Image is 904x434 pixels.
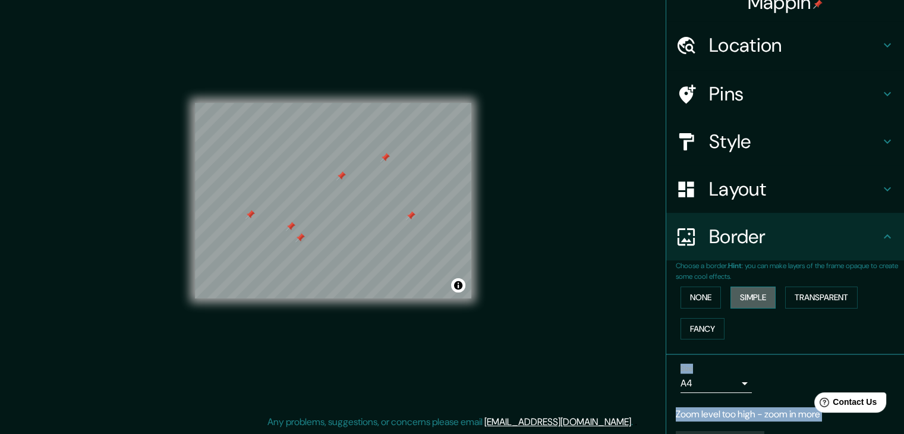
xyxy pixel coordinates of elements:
[666,165,904,213] div: Layout
[798,388,891,421] iframe: Help widget launcher
[681,374,752,393] div: A4
[195,103,471,298] canvas: Map
[676,407,894,422] p: Zoom level too high - zoom in more
[709,130,880,153] h4: Style
[785,287,858,309] button: Transparent
[635,415,637,429] div: .
[267,415,633,429] p: Any problems, suggestions, or concerns please email .
[666,70,904,118] div: Pins
[666,118,904,165] div: Style
[666,213,904,260] div: Border
[666,21,904,69] div: Location
[681,287,721,309] button: None
[709,225,880,249] h4: Border
[709,82,880,106] h4: Pins
[709,33,880,57] h4: Location
[730,287,776,309] button: Simple
[681,318,725,340] button: Fancy
[728,261,742,271] b: Hint
[681,364,693,374] label: Size
[709,177,880,201] h4: Layout
[451,278,465,293] button: Toggle attribution
[484,416,631,428] a: [EMAIL_ADDRESS][DOMAIN_NAME]
[633,415,635,429] div: .
[676,260,904,282] p: Choose a border. : you can make layers of the frame opaque to create some cool effects.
